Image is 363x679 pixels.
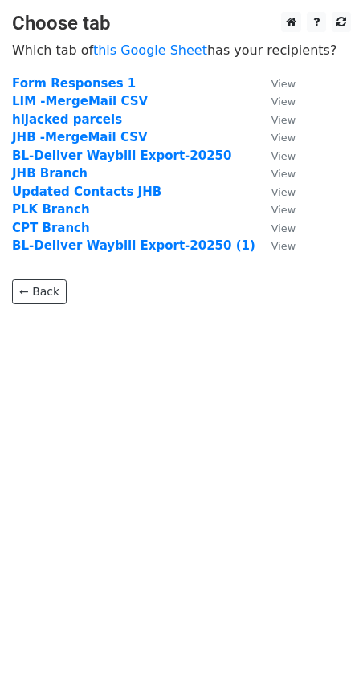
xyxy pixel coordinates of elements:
a: JHB Branch [12,166,88,181]
a: CPT Branch [12,221,90,235]
a: View [255,166,296,181]
a: View [255,238,296,253]
a: View [255,130,296,144]
small: View [271,186,296,198]
a: hijacked parcels [12,112,122,127]
a: PLK Branch [12,202,90,217]
p: Which tab of has your recipients? [12,42,351,59]
small: View [271,150,296,162]
a: View [255,94,296,108]
a: View [255,202,296,217]
a: BL-Deliver Waybill Export-20250 [12,148,231,163]
a: ← Back [12,279,67,304]
small: View [271,204,296,216]
a: LIM -MergeMail CSV [12,94,148,108]
small: View [271,132,296,144]
a: Form Responses 1 [12,76,136,91]
a: Updated Contacts JHB [12,185,161,199]
a: BL-Deliver Waybill Export-20250 (1) [12,238,255,253]
a: View [255,221,296,235]
small: View [271,240,296,252]
a: this Google Sheet [93,43,207,58]
small: View [271,168,296,180]
small: View [271,78,296,90]
h3: Choose tab [12,12,351,35]
a: View [255,148,296,163]
small: View [271,114,296,126]
small: View [271,96,296,108]
small: View [271,222,296,234]
a: View [255,76,296,91]
a: View [255,185,296,199]
a: JHB -MergeMail CSV [12,130,148,144]
a: View [255,112,296,127]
